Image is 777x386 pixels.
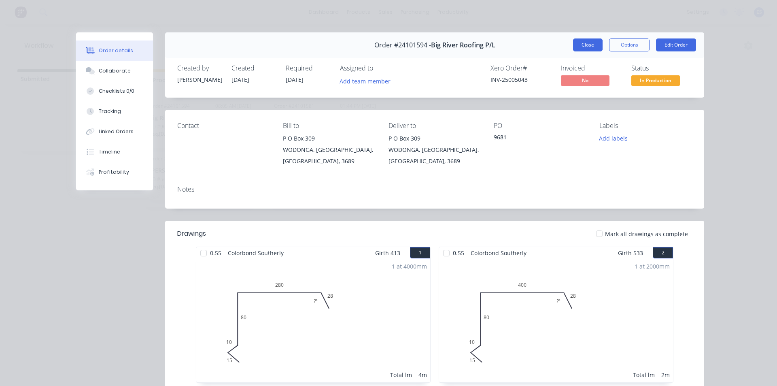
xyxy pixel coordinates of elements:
button: Add labels [595,133,632,144]
button: Order details [76,41,153,61]
span: Order #24101594 - [374,41,431,49]
div: Bill to [283,122,376,130]
div: Collaborate [99,67,131,75]
div: Contact [177,122,270,130]
span: Colorbond Southerly [225,247,287,259]
div: WODONGA, [GEOGRAPHIC_DATA], [GEOGRAPHIC_DATA], 3689 [388,144,481,167]
div: P O Box 309 [388,133,481,144]
button: In Production [631,75,680,87]
div: 1 at 4000mm [392,262,427,271]
div: Assigned to [340,64,421,72]
span: [DATE] [286,76,304,83]
button: Edit Order [656,38,696,51]
div: Total lm [633,371,655,379]
div: P O Box 309 [283,133,376,144]
button: 1 [410,247,430,258]
div: Invoiced [561,64,622,72]
span: No [561,75,609,85]
div: Order details [99,47,133,54]
button: Tracking [76,101,153,122]
div: PO [494,122,586,130]
div: Xero Order # [490,64,551,72]
div: Drawings [177,229,206,239]
div: Labels [599,122,692,130]
span: In Production [631,75,680,85]
div: 4m [418,371,427,379]
span: Girth 413 [375,247,400,259]
div: Tracking [99,108,121,115]
span: [DATE] [231,76,249,83]
button: Add team member [335,75,395,86]
button: Collaborate [76,61,153,81]
div: Created by [177,64,222,72]
span: 0.55 [450,247,467,259]
div: INV-25005043 [490,75,551,84]
button: Options [609,38,650,51]
span: Big River Roofing P/L [431,41,495,49]
div: 2m [661,371,670,379]
div: Created [231,64,276,72]
div: WODONGA, [GEOGRAPHIC_DATA], [GEOGRAPHIC_DATA], 3689 [283,144,376,167]
button: Linked Orders [76,122,153,142]
button: Checklists 0/0 [76,81,153,101]
div: P O Box 309WODONGA, [GEOGRAPHIC_DATA], [GEOGRAPHIC_DATA], 3689 [388,133,481,167]
button: Profitability [76,162,153,182]
button: Add team member [340,75,395,86]
div: 9681 [494,133,586,144]
div: Checklists 0/0 [99,87,134,95]
div: Deliver to [388,122,481,130]
div: Linked Orders [99,128,134,135]
div: [PERSON_NAME] [177,75,222,84]
div: Status [631,64,692,72]
button: Timeline [76,142,153,162]
div: 015108040028?º1 at 2000mmTotal lm2m [439,259,673,382]
div: 1 at 2000mm [635,262,670,271]
span: Colorbond Southerly [467,247,530,259]
span: Girth 533 [618,247,643,259]
button: Close [573,38,603,51]
div: P O Box 309WODONGA, [GEOGRAPHIC_DATA], [GEOGRAPHIC_DATA], 3689 [283,133,376,167]
div: Notes [177,186,692,193]
span: 0.55 [207,247,225,259]
div: 015108028028?º1 at 4000mmTotal lm4m [196,259,430,382]
div: Timeline [99,148,120,156]
div: Required [286,64,330,72]
div: Profitability [99,168,129,176]
div: Total lm [390,371,412,379]
span: Mark all drawings as complete [605,230,688,238]
button: 2 [653,247,673,258]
